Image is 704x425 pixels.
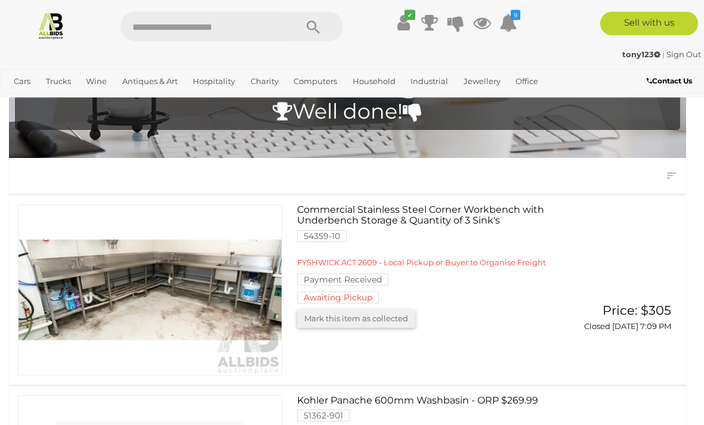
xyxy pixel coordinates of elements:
[49,91,143,111] a: [GEOGRAPHIC_DATA]
[306,205,564,304] a: Commercial Stainless Steel Corner Workbench with Underbench Storage & Quantity of 3 Sink's 54359-...
[283,12,343,42] button: Search
[118,72,183,91] a: Antiques & Art
[41,72,76,91] a: Trucks
[603,303,671,318] span: Price: $305
[405,10,415,20] i: ✔
[394,12,412,33] a: ✔
[406,72,453,91] a: Industrial
[348,72,400,91] a: Household
[647,76,692,85] b: Contact Us
[9,72,35,91] a: Cars
[499,12,517,33] a: 9
[188,72,240,91] a: Hospitality
[511,72,543,91] a: Office
[622,49,660,59] strong: tony123
[662,49,665,59] span: |
[297,310,415,328] button: Mark this item as collected
[647,75,695,88] a: Contact Us
[9,91,43,111] a: Sports
[37,12,65,40] img: Allbids.com.au
[21,101,674,124] h4: Well done!
[81,72,112,91] a: Wine
[246,72,283,91] a: Charity
[511,10,520,20] i: 9
[666,49,701,59] a: Sign Out
[289,72,342,91] a: Computers
[622,49,662,59] a: tony123
[600,12,698,36] a: Sell with us
[582,304,674,332] a: Price: $305 Closed [DATE] 7:09 PM
[459,72,505,91] a: Jewellery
